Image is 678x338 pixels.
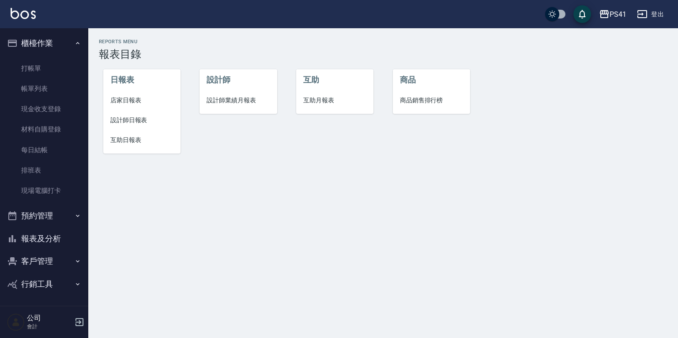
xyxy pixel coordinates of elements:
[4,204,85,227] button: 預約管理
[207,96,270,105] span: 設計師業績月報表
[110,96,173,105] span: 店家日報表
[103,130,181,150] a: 互助日報表
[27,323,72,330] p: 會計
[11,8,36,19] img: Logo
[610,9,626,20] div: PS41
[110,135,173,145] span: 互助日報表
[200,69,277,90] li: 設計師
[4,58,85,79] a: 打帳單
[103,90,181,110] a: 店家日報表
[103,110,181,130] a: 設計師日報表
[633,6,667,23] button: 登出
[4,32,85,55] button: 櫃檯作業
[4,227,85,250] button: 報表及分析
[4,79,85,99] a: 帳單列表
[4,180,85,201] a: 現場電腦打卡
[103,69,181,90] li: 日報表
[393,90,470,110] a: 商品銷售排行榜
[393,69,470,90] li: 商品
[573,5,591,23] button: save
[99,39,667,45] h2: Reports Menu
[200,90,277,110] a: 設計師業績月報表
[27,314,72,323] h5: 公司
[303,96,366,105] span: 互助月報表
[296,90,373,110] a: 互助月報表
[4,250,85,273] button: 客戶管理
[110,116,173,125] span: 設計師日報表
[7,313,25,331] img: Person
[4,273,85,296] button: 行銷工具
[400,96,463,105] span: 商品銷售排行榜
[4,140,85,160] a: 每日結帳
[4,99,85,119] a: 現金收支登錄
[595,5,630,23] button: PS41
[296,69,373,90] li: 互助
[99,48,667,60] h3: 報表目錄
[4,160,85,180] a: 排班表
[4,119,85,139] a: 材料自購登錄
